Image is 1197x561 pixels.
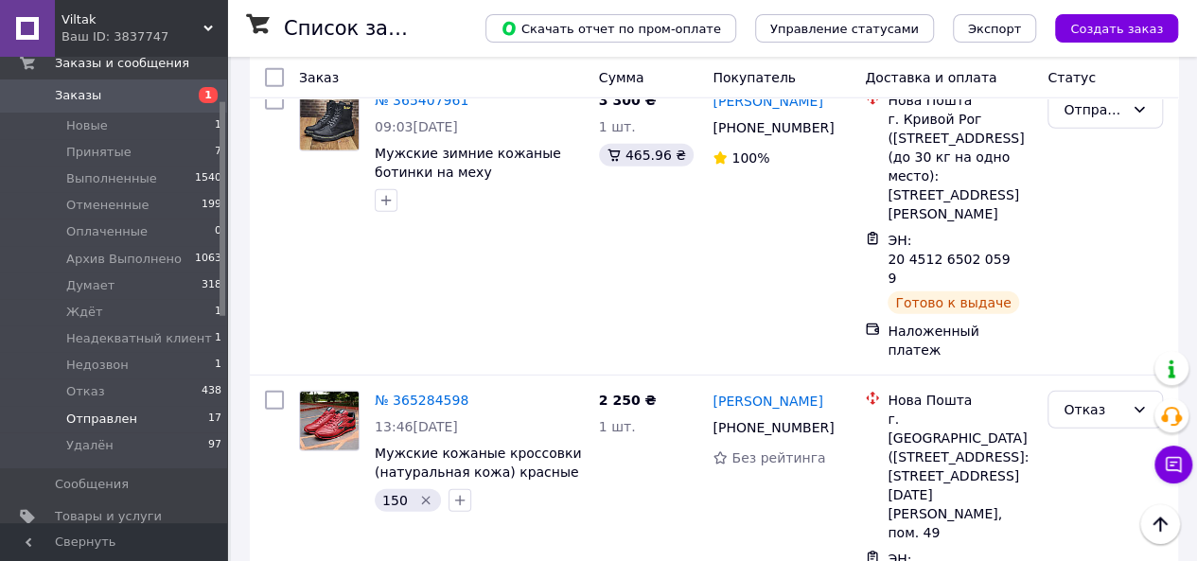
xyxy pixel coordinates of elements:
span: Отмененные [66,197,149,214]
span: 318 [202,277,221,294]
span: Скачать отчет по пром-оплате [501,20,721,37]
div: [PHONE_NUMBER] [709,114,835,141]
a: Мужские зимние кожаные ботинки на меху (натуральная кожа) чёрные, мужская обувь на зиму, размер 43 [375,146,575,237]
span: Заказ [299,70,339,85]
span: Заказы [55,87,101,104]
a: [PERSON_NAME] [713,392,822,411]
a: Мужские кожаные кроссовки (натуральная кожа) красные демисезонные, мужская обувь весна осень, раз... [375,446,583,517]
span: 1 шт. [599,119,636,134]
img: Фото товару [300,92,359,150]
span: Оплаченные [66,223,148,240]
a: Фото товару [299,91,360,151]
span: Экспорт [968,22,1021,36]
span: 7 [215,144,221,161]
div: Готово к выдаче [888,291,1018,314]
span: 199 [202,197,221,214]
span: ЭН: 20 4512 6502 0599 [888,233,1010,286]
span: Доставка и оплата [865,70,996,85]
div: Ваш ID: 3837747 [62,28,227,45]
button: Управление статусами [755,14,934,43]
span: 3 300 ₴ [599,93,657,108]
button: Скачать отчет по пром-оплате [485,14,736,43]
span: Создать заказ [1070,22,1163,36]
span: 2 250 ₴ [599,393,657,408]
span: Управление статусами [770,22,919,36]
div: 465.96 ₴ [599,144,694,167]
div: Отказ [1064,399,1124,420]
span: 1 [199,87,218,103]
button: Экспорт [953,14,1036,43]
span: 1540 [195,170,221,187]
span: Viltak [62,11,203,28]
h1: Список заказов [284,17,447,40]
div: Нова Пошта [888,391,1032,410]
span: 150 [382,493,408,508]
a: [PERSON_NAME] [713,92,822,111]
span: Отправлен [66,411,137,428]
span: 09:03[DATE] [375,119,458,134]
div: г. [GEOGRAPHIC_DATA] ([STREET_ADDRESS]: [STREET_ADDRESS][DATE][PERSON_NAME], пом. 49 [888,410,1032,542]
span: 13:46[DATE] [375,419,458,434]
div: Отправлен [1064,99,1124,120]
span: 1 [215,330,221,347]
button: Чат с покупателем [1154,446,1192,483]
span: Отказ [66,383,105,400]
button: Создать заказ [1055,14,1178,43]
span: Сообщения [55,476,129,493]
span: 1 [215,357,221,374]
div: г. Кривой Рог ([STREET_ADDRESS] (до 30 кг на одно место): [STREET_ADDRESS][PERSON_NAME] [888,110,1032,223]
span: Думает [66,277,114,294]
span: 1 шт. [599,419,636,434]
span: Удалён [66,437,114,454]
span: Сумма [599,70,644,85]
span: Принятые [66,144,132,161]
span: 0 [215,223,221,240]
span: 97 [208,437,221,454]
svg: Удалить метку [418,493,433,508]
div: Наложенный платеж [888,322,1032,359]
span: Ждёт [66,304,103,321]
span: 1063 [195,251,221,268]
img: Фото товару [300,392,359,450]
span: Неадекватный клиент [66,330,212,347]
span: Новые [66,117,108,134]
a: № 365284598 [375,393,468,408]
a: Создать заказ [1036,20,1178,35]
button: Наверх [1140,504,1180,544]
span: Заказы и сообщения [55,55,189,72]
a: № 365407961 [375,93,468,108]
span: 1 [215,304,221,321]
span: Недозвон [66,357,129,374]
span: 1 [215,117,221,134]
span: Архив Выполнено [66,251,182,268]
span: 17 [208,411,221,428]
span: Без рейтинга [731,450,825,465]
div: [PHONE_NUMBER] [709,414,835,441]
span: 100% [731,150,769,166]
span: Покупатель [713,70,796,85]
a: Фото товару [299,391,360,451]
span: Выполненные [66,170,157,187]
span: Статус [1047,70,1096,85]
div: Нова Пошта [888,91,1032,110]
span: Товары и услуги [55,508,162,525]
span: 438 [202,383,221,400]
